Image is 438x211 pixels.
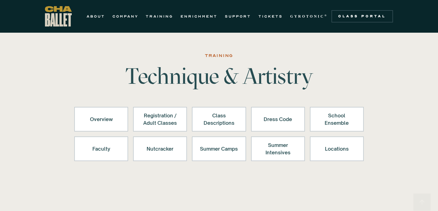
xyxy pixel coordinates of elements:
[258,13,283,20] a: TICKETS
[290,14,324,18] strong: GYROTONIC
[180,13,217,20] a: ENRICHMENT
[205,52,233,59] div: Training
[133,107,187,132] a: Registration /Adult Classes
[141,112,179,127] div: Registration / Adult Classes
[45,6,72,26] a: home
[251,136,305,161] a: Summer Intensives
[141,141,179,156] div: Nutcracker
[225,13,251,20] a: SUPPORT
[251,107,305,132] a: Dress Code
[82,141,120,156] div: Faculty
[290,13,328,20] a: GYROTONIC®
[259,141,297,156] div: Summer Intensives
[259,112,297,127] div: Dress Code
[192,107,246,132] a: Class Descriptions
[82,112,120,127] div: Overview
[87,13,105,20] a: ABOUT
[200,141,238,156] div: Summer Camps
[200,112,238,127] div: Class Descriptions
[192,136,246,161] a: Summer Camps
[74,107,128,132] a: Overview
[123,65,315,87] h1: Technique & Artistry
[133,136,187,161] a: Nutcracker
[324,14,328,17] sup: ®
[335,14,389,19] div: Class Portal
[146,13,173,20] a: TRAINING
[318,112,356,127] div: School Ensemble
[331,10,393,22] a: Class Portal
[74,136,128,161] a: Faculty
[318,141,356,156] div: Locations
[112,13,138,20] a: COMPANY
[310,136,364,161] a: Locations
[310,107,364,132] a: School Ensemble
